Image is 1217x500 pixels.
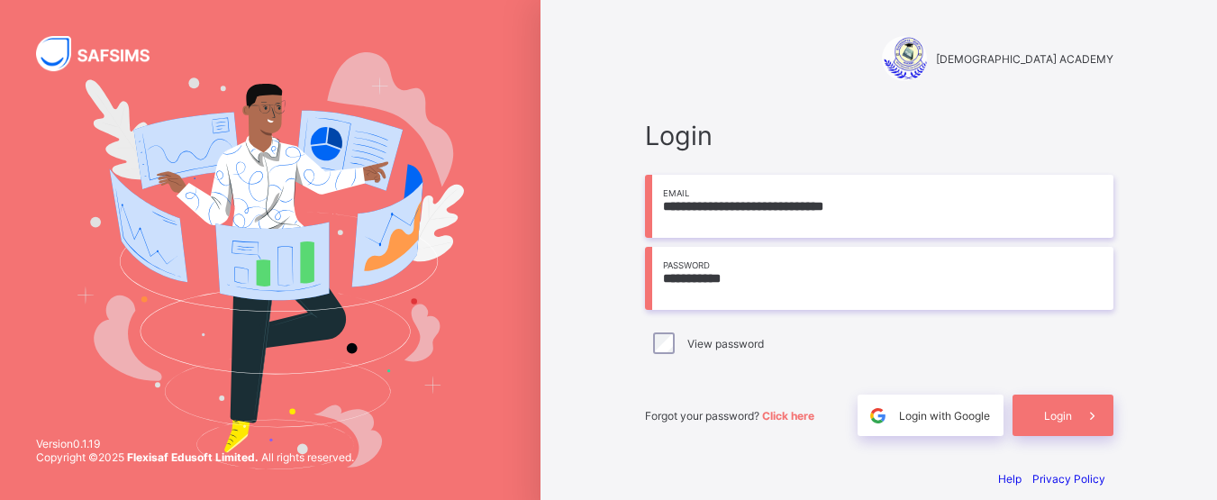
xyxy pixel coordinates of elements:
span: Login with Google [899,409,990,423]
span: Forgot your password? [645,409,814,423]
span: Login [1044,409,1072,423]
span: Copyright © 2025 All rights reserved. [36,450,354,464]
img: google.396cfc9801f0270233282035f929180a.svg [867,405,888,426]
span: [DEMOGRAPHIC_DATA] ACADEMY [936,52,1113,66]
label: View password [687,337,764,350]
a: Click here [762,409,814,423]
a: Privacy Policy [1032,472,1105,486]
span: Version 0.1.19 [36,437,354,450]
img: Hero Image [77,52,465,469]
a: Help [998,472,1022,486]
strong: Flexisaf Edusoft Limited. [127,450,259,464]
img: SAFSIMS Logo [36,36,171,71]
span: Login [645,120,1113,151]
